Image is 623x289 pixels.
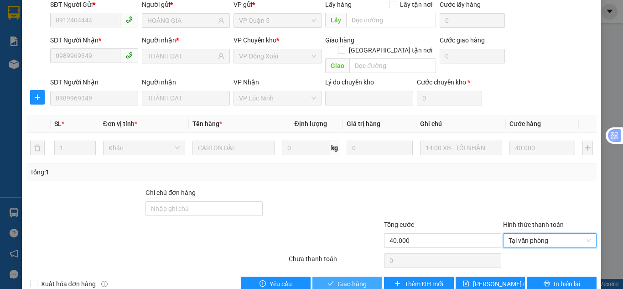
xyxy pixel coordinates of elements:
[509,120,541,127] span: Cước hàng
[420,141,502,155] input: Ghi Chú
[147,16,216,26] input: Tên người gửi
[327,280,334,288] span: check
[192,141,275,155] input: VD: Bàn, Ghế
[294,120,327,127] span: Định lượng
[325,13,346,27] span: Lấy
[405,279,443,289] span: Thêm ĐH mới
[103,120,137,127] span: Đơn vị tính
[349,58,436,73] input: Dọc đường
[50,35,138,45] div: SĐT Người Nhận
[347,120,380,127] span: Giá trị hàng
[239,49,316,63] span: VP Đồng Xoài
[337,279,367,289] span: Giao hàng
[325,37,354,44] span: Giao hàng
[384,221,414,228] span: Tổng cước
[463,280,469,288] span: save
[145,189,196,196] label: Ghi chú đơn hàng
[509,234,591,247] span: Tại văn phòng
[142,35,230,45] div: Người nhận
[440,49,505,63] input: Cước giao hàng
[50,77,138,87] div: SĐT Người Nhận
[125,16,133,23] span: phone
[473,279,560,289] span: [PERSON_NAME] chuyển hoàn
[239,91,316,105] span: VP Lộc Ninh
[346,13,436,27] input: Dọc đường
[101,281,108,287] span: info-circle
[30,90,45,105] button: plus
[31,94,44,101] span: plus
[325,58,349,73] span: Giao
[325,1,352,8] span: Lấy hàng
[270,279,292,289] span: Yêu cầu
[218,17,224,24] span: user
[554,279,580,289] span: In biên lai
[54,120,62,127] span: SL
[395,280,401,288] span: plus
[234,37,276,44] span: VP Chuyển kho
[142,77,230,87] div: Người nhận
[440,1,481,8] label: Cước lấy hàng
[288,254,383,270] div: Chưa thanh toán
[109,141,180,155] span: Khác
[417,77,482,87] div: Cước chuyển kho
[503,221,564,228] label: Hình thức thanh toán
[147,51,216,61] input: Tên người nhận
[192,120,222,127] span: Tên hàng
[125,52,133,59] span: phone
[440,37,485,44] label: Cước giao hàng
[325,77,413,87] div: Lý do chuyển kho
[582,141,593,155] button: plus
[347,141,412,155] input: 0
[544,280,550,288] span: printer
[345,45,436,55] span: [GEOGRAPHIC_DATA] tận nơi
[37,279,99,289] span: Xuất hóa đơn hàng
[239,14,316,27] span: VP Quận 5
[30,167,241,177] div: Tổng: 1
[440,13,505,28] input: Cước lấy hàng
[260,280,266,288] span: exclamation-circle
[509,141,575,155] input: 0
[330,141,339,155] span: kg
[416,115,506,133] th: Ghi chú
[234,77,322,87] div: VP Nhận
[218,53,224,59] span: user
[30,141,45,155] button: delete
[145,201,263,216] input: Ghi chú đơn hàng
